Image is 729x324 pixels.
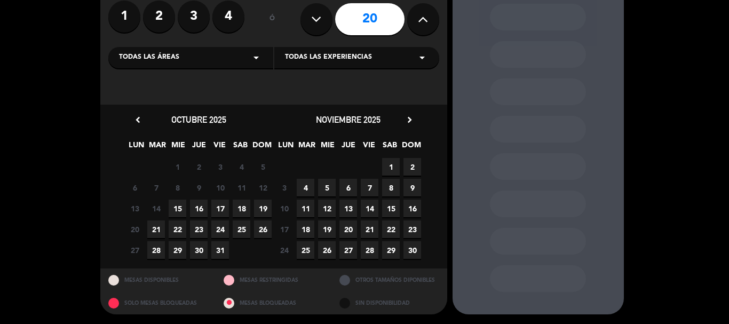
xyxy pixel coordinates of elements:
[254,200,272,217] span: 19
[252,139,270,156] span: DOM
[212,1,244,33] label: 4
[233,179,250,196] span: 11
[382,220,400,238] span: 22
[318,220,336,238] span: 19
[275,220,293,238] span: 17
[126,200,144,217] span: 13
[216,268,331,291] div: MESAS RESTRINGIDAS
[318,179,336,196] span: 5
[319,139,336,156] span: MIE
[316,114,381,125] span: noviembre 2025
[119,52,179,63] span: Todas las áreas
[361,200,378,217] span: 14
[100,268,216,291] div: MESAS DISPONIBLES
[190,241,208,259] span: 30
[382,179,400,196] span: 8
[100,291,216,314] div: SOLO MESAS BLOQUEADAS
[190,220,208,238] span: 23
[190,139,208,156] span: JUE
[339,139,357,156] span: JUE
[361,241,378,259] span: 28
[147,241,165,259] span: 28
[147,220,165,238] span: 21
[403,158,421,176] span: 2
[331,291,447,314] div: SIN DISPONIBILIDAD
[339,179,357,196] span: 6
[169,139,187,156] span: MIE
[211,158,229,176] span: 3
[126,220,144,238] span: 20
[250,51,263,64] i: arrow_drop_down
[297,200,314,217] span: 11
[298,139,315,156] span: MAR
[169,179,186,196] span: 8
[402,139,419,156] span: DOM
[232,139,249,156] span: SAB
[382,158,400,176] span: 1
[275,241,293,259] span: 24
[277,139,295,156] span: LUN
[211,139,228,156] span: VIE
[382,200,400,217] span: 15
[190,158,208,176] span: 2
[211,241,229,259] span: 31
[211,220,229,238] span: 24
[318,200,336,217] span: 12
[147,179,165,196] span: 7
[126,179,144,196] span: 6
[403,220,421,238] span: 23
[403,200,421,217] span: 16
[171,114,226,125] span: octubre 2025
[169,200,186,217] span: 15
[169,241,186,259] span: 29
[128,139,145,156] span: LUN
[297,220,314,238] span: 18
[148,139,166,156] span: MAR
[216,291,331,314] div: MESAS BLOQUEADAS
[297,179,314,196] span: 4
[108,1,140,33] label: 1
[331,268,447,291] div: OTROS TAMAÑOS DIPONIBLES
[404,114,415,125] i: chevron_right
[132,114,144,125] i: chevron_left
[255,1,290,38] div: ó
[285,52,372,63] span: Todas las experiencias
[126,241,144,259] span: 27
[382,241,400,259] span: 29
[339,200,357,217] span: 13
[275,200,293,217] span: 10
[254,220,272,238] span: 26
[233,158,250,176] span: 4
[403,241,421,259] span: 30
[381,139,399,156] span: SAB
[169,220,186,238] span: 22
[254,158,272,176] span: 5
[318,241,336,259] span: 26
[275,179,293,196] span: 3
[360,139,378,156] span: VIE
[211,200,229,217] span: 17
[190,200,208,217] span: 16
[339,220,357,238] span: 20
[169,158,186,176] span: 1
[416,51,429,64] i: arrow_drop_down
[361,220,378,238] span: 21
[403,179,421,196] span: 9
[147,200,165,217] span: 14
[143,1,175,33] label: 2
[178,1,210,33] label: 3
[190,179,208,196] span: 9
[233,200,250,217] span: 18
[297,241,314,259] span: 25
[233,220,250,238] span: 25
[339,241,357,259] span: 27
[361,179,378,196] span: 7
[211,179,229,196] span: 10
[254,179,272,196] span: 12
